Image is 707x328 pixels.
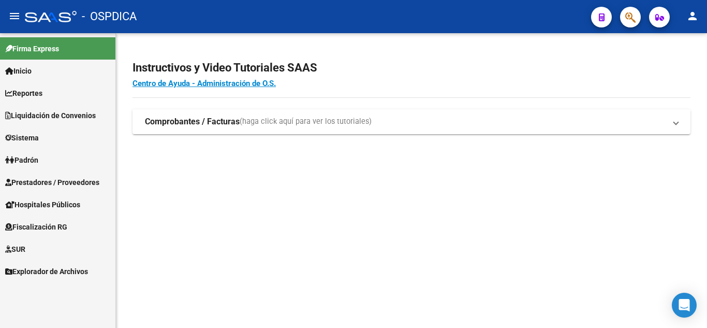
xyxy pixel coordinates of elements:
[5,132,39,144] span: Sistema
[5,110,96,121] span: Liquidación de Convenios
[132,58,690,78] h2: Instructivos y Video Tutoriales SAAS
[5,154,38,166] span: Padrón
[8,10,21,22] mat-icon: menu
[5,65,32,77] span: Inicio
[686,10,699,22] mat-icon: person
[5,43,59,54] span: Firma Express
[5,221,67,233] span: Fiscalización RG
[82,5,137,28] span: - OSPDICA
[672,293,697,318] div: Open Intercom Messenger
[5,177,99,188] span: Prestadores / Proveedores
[5,88,42,99] span: Reportes
[132,79,276,88] a: Centro de Ayuda - Administración de O.S.
[5,266,88,277] span: Explorador de Archivos
[5,244,25,255] span: SUR
[5,199,80,210] span: Hospitales Públicos
[132,109,690,134] mat-expansion-panel-header: Comprobantes / Facturas(haga click aquí para ver los tutoriales)
[240,116,372,127] span: (haga click aquí para ver los tutoriales)
[145,116,240,127] strong: Comprobantes / Facturas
